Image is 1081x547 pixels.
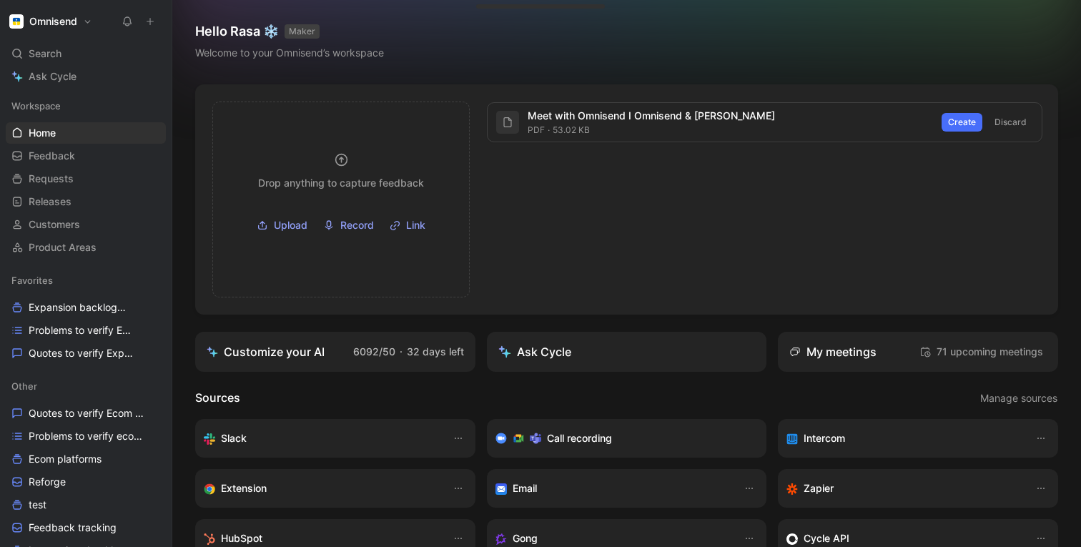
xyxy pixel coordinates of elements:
[6,471,166,493] a: Reforge
[547,430,612,447] h3: Call recording
[6,237,166,258] a: Product Areas
[786,480,1021,497] div: Capture feedback from thousands of sources with Zapier (survey results, recordings, sheets, etc).
[6,122,166,144] a: Home
[29,346,134,360] span: Quotes to verify Expansion
[916,340,1047,363] button: 71 upcoming meetings
[495,480,730,497] div: Forward emails to your feedback inbox
[11,99,61,113] span: Workspace
[29,452,102,466] span: Ecom platforms
[6,403,166,424] a: Quotes to verify Ecom platforms
[29,68,76,85] span: Ask Cycle
[6,145,166,167] a: Feedback
[318,215,379,236] button: Record
[195,389,240,408] h2: Sources
[285,24,320,39] button: MAKER
[29,15,77,28] h1: Omnisend
[353,345,395,358] span: 6092/50
[495,530,730,547] div: Capture feedback from your incoming calls
[204,480,438,497] div: Capture feedback from anywhere on the web
[786,430,1021,447] div: Sync your customers, send feedback and get updates in Intercom
[29,194,71,209] span: Releases
[9,14,24,29] img: Omnisend
[195,332,475,372] a: Customize your AI6092/50·32 days left
[6,168,166,189] a: Requests
[6,320,166,341] a: Problems to verify Expansion
[204,430,438,447] div: Sync your customers, send feedback and get updates in Slack
[988,113,1033,132] button: Discard
[528,107,933,124] div: Meet with Omnisend I Omnisend & [PERSON_NAME]
[29,498,46,512] span: test
[400,345,403,358] span: ·
[994,115,1027,129] span: Discard
[6,297,166,318] a: Expansion backlogOther
[804,530,849,547] h3: Cycle API
[29,323,135,337] span: Problems to verify Expansion
[11,379,37,393] span: Other
[29,45,61,62] span: Search
[6,43,166,64] div: Search
[942,113,982,132] button: Create
[6,95,166,117] div: Workspace
[29,300,132,315] span: Expansion backlog
[6,517,166,538] a: Feedback tracking
[207,343,325,360] div: Customize your AI
[29,172,74,186] span: Requests
[221,430,247,447] h3: Slack
[487,332,767,372] button: Ask Cycle
[513,480,537,497] h3: Email
[498,343,571,360] div: Ask Cycle
[6,270,166,291] div: Favorites
[11,273,53,287] span: Favorites
[513,530,538,547] h3: Gong
[6,191,166,212] a: Releases
[6,11,96,31] button: OmnisendOmnisend
[340,217,374,234] span: Record
[29,475,66,489] span: Reforge
[29,126,56,140] span: Home
[979,389,1058,408] button: Manage sources
[980,390,1057,407] span: Manage sources
[6,448,166,470] a: Ecom platforms
[221,530,262,547] h3: HubSpot
[545,124,590,135] span: 53.02 KB
[252,215,312,236] button: Upload
[6,214,166,235] a: Customers
[528,124,545,135] span: pdf
[385,215,430,236] button: Link
[804,430,845,447] h3: Intercom
[29,406,149,420] span: Quotes to verify Ecom platforms
[6,375,166,397] div: Other
[29,240,97,255] span: Product Areas
[29,217,80,232] span: Customers
[195,23,384,40] h1: Hello Rasa ❄️
[6,494,166,516] a: test
[29,429,149,443] span: Problems to verify ecom platforms
[195,44,384,61] div: Welcome to your Omnisend’s workspace
[274,217,307,234] span: Upload
[495,430,747,447] div: Record & transcribe meetings from Zoom, Meet & Teams.
[407,345,464,358] span: 32 days left
[948,115,976,129] span: Create
[258,174,424,192] div: Drop anything to capture feedback
[919,343,1043,360] span: 71 upcoming meetings
[221,480,267,497] h3: Extension
[406,217,425,234] span: Link
[786,530,1021,547] div: Sync customers & send feedback from custom sources. Get inspired by our favorite use case
[804,480,834,497] h3: Zapier
[789,343,877,360] div: My meetings
[29,521,117,535] span: Feedback tracking
[6,425,166,447] a: Problems to verify ecom platforms
[29,149,75,163] span: Feedback
[6,66,166,87] a: Ask Cycle
[6,343,166,364] a: Quotes to verify Expansion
